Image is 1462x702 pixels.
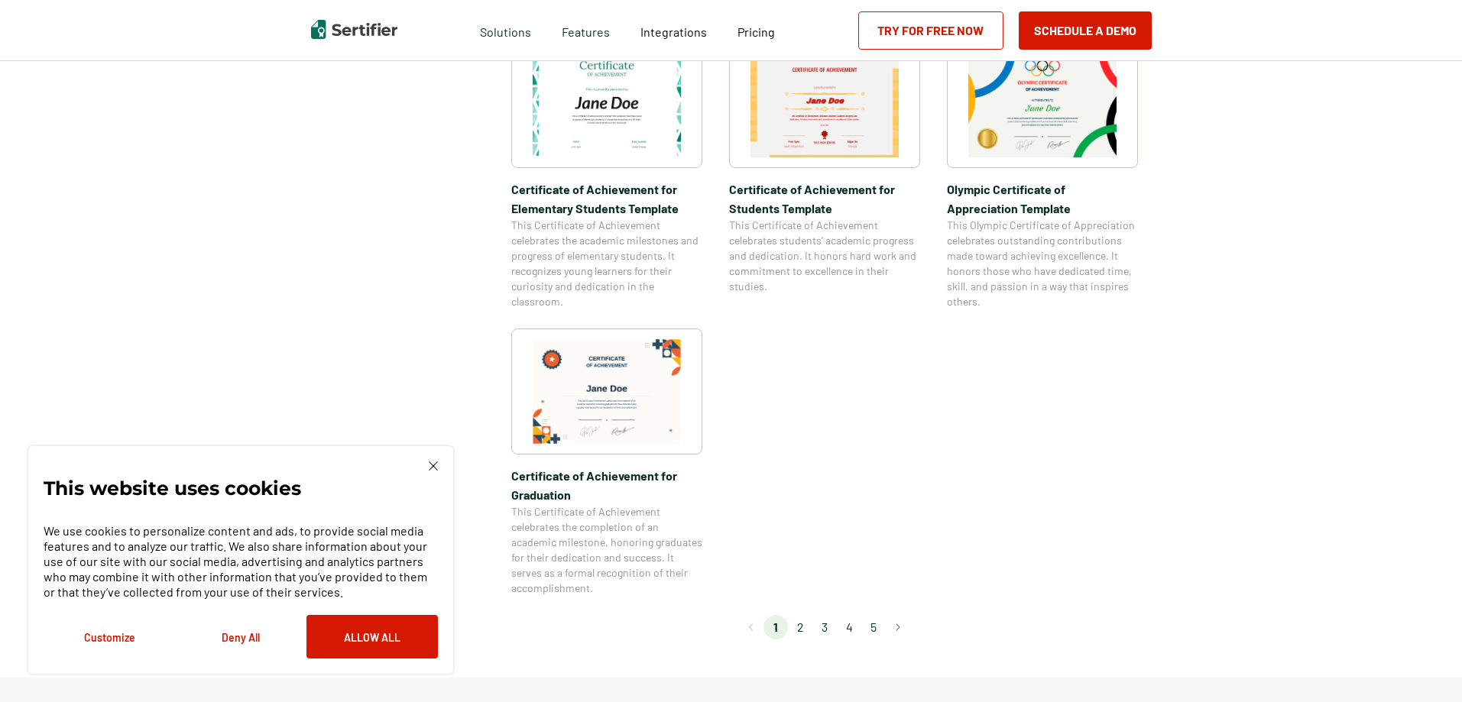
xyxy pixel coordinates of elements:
[640,21,707,40] a: Integrations
[640,24,707,39] span: Integrations
[763,615,788,639] li: page 1
[729,180,920,218] span: Certificate of Achievement for Students Template
[737,21,775,40] a: Pricing
[861,615,886,639] li: page 5
[729,42,920,309] a: Certificate of Achievement for Students TemplateCertificate of Achievement for Students TemplateT...
[44,523,438,600] p: We use cookies to personalize content and ads, to provide social media features and to analyze ou...
[729,218,920,294] span: This Certificate of Achievement celebrates students’ academic progress and dedication. It honors ...
[947,42,1138,309] a: Olympic Certificate of Appreciation​ TemplateOlympic Certificate of Appreciation​ TemplateThis Ol...
[947,180,1138,218] span: Olympic Certificate of Appreciation​ Template
[306,615,438,658] button: Allow All
[511,218,702,309] span: This Certificate of Achievement celebrates the academic milestones and progress of elementary stu...
[511,180,702,218] span: Certificate of Achievement for Elementary Students Template
[858,11,1003,50] a: Try for Free Now
[750,53,899,157] img: Certificate of Achievement for Students Template
[44,480,301,496] p: This website uses cookies
[511,328,702,596] a: Certificate of Achievement for GraduationCertificate of Achievement for GraduationThis Certificat...
[947,218,1138,309] span: This Olympic Certificate of Appreciation celebrates outstanding contributions made toward achievi...
[739,615,763,639] button: Go to previous page
[968,53,1117,157] img: Olympic Certificate of Appreciation​ Template
[480,21,531,40] span: Solutions
[511,504,702,596] span: This Certificate of Achievement celebrates the completion of an academic milestone, honoring grad...
[44,615,175,658] button: Customize
[812,615,837,639] li: page 3
[1386,629,1462,702] iframe: Chat Widget
[511,42,702,309] a: Certificate of Achievement for Elementary Students TemplateCertificate of Achievement for Element...
[788,615,812,639] li: page 2
[837,615,861,639] li: page 4
[311,20,397,39] img: Sertifier | Digital Credentialing Platform
[511,466,702,504] span: Certificate of Achievement for Graduation
[562,21,610,40] span: Features
[533,53,681,157] img: Certificate of Achievement for Elementary Students Template
[175,615,306,658] button: Deny All
[1019,11,1152,50] button: Schedule a Demo
[429,461,438,471] img: Cookie Popup Close
[533,339,681,444] img: Certificate of Achievement for Graduation
[737,24,775,39] span: Pricing
[886,615,910,639] button: Go to next page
